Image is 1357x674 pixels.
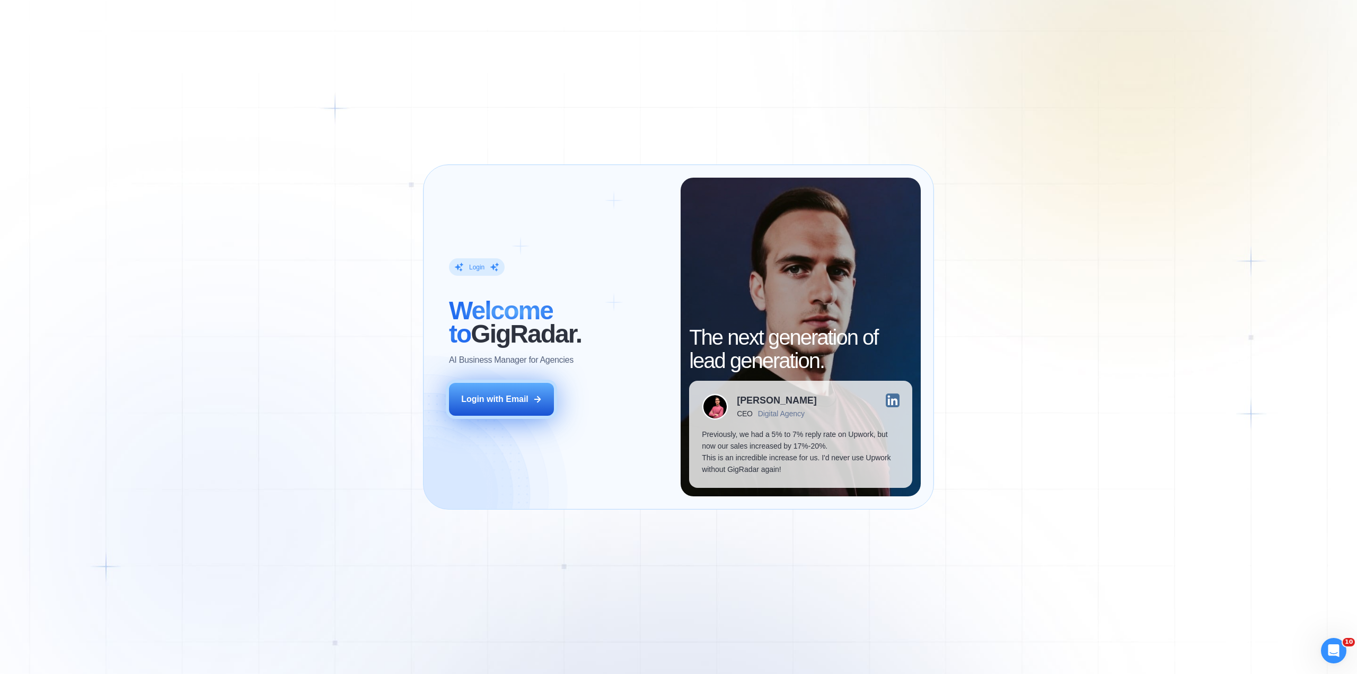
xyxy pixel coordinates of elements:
span: Welcome to [449,296,553,348]
h2: ‍ GigRadar. [449,299,668,346]
div: Login [469,263,484,272]
p: AI Business Manager for Agencies [449,354,574,366]
div: Login with Email [461,393,528,405]
span: 10 [1343,638,1355,646]
div: CEO [737,409,752,418]
h2: The next generation of lead generation. [689,326,912,372]
button: Login with Email [449,383,554,416]
div: [PERSON_NAME] [737,396,817,405]
iframe: Intercom live chat [1321,638,1346,663]
p: Previously, we had a 5% to 7% reply rate on Upwork, but now our sales increased by 17%-20%. This ... [702,428,899,475]
div: Digital Agency [758,409,805,418]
